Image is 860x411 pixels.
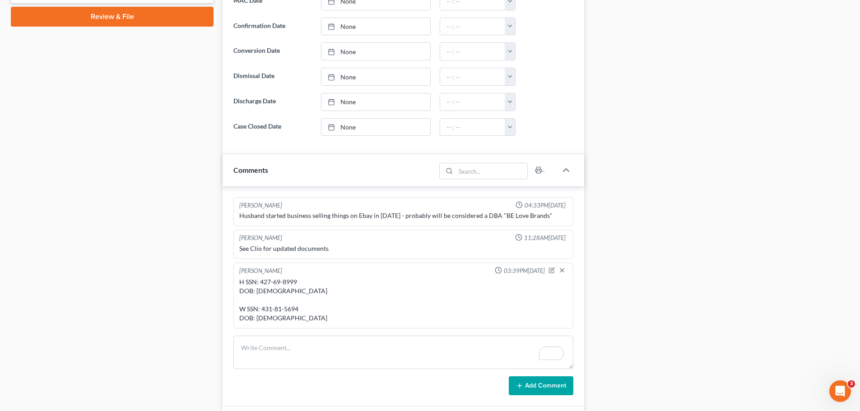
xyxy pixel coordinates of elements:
a: None [321,68,430,85]
div: [PERSON_NAME] [239,234,282,242]
label: Dismissal Date [229,68,316,86]
a: None [321,18,430,35]
button: Add Comment [509,376,573,395]
label: Conversion Date [229,42,316,60]
input: -- : -- [440,119,505,136]
a: None [321,119,430,136]
iframe: Intercom live chat [829,380,851,402]
span: 11:28AM[DATE] [524,234,566,242]
div: [PERSON_NAME] [239,201,282,210]
span: 3 [848,380,855,388]
a: None [321,93,430,111]
input: -- : -- [440,43,505,60]
span: Comments [233,166,268,174]
a: None [321,43,430,60]
span: 03:39PM[DATE] [504,267,545,275]
div: See Clio for updated documents [239,244,567,253]
span: 04:33PM[DATE] [525,201,566,210]
input: Search... [456,163,528,179]
label: Confirmation Date [229,18,316,36]
label: Case Closed Date [229,118,316,136]
div: H SSN: 427-69-8999 DOB: [DEMOGRAPHIC_DATA] W SSN: 431-81-5694 DOB: [DEMOGRAPHIC_DATA] [239,277,567,323]
div: [PERSON_NAME] [239,267,282,276]
input: -- : -- [440,93,505,111]
input: -- : -- [440,18,505,35]
input: -- : -- [440,68,505,85]
a: Review & File [11,7,214,27]
textarea: To enrich screen reader interactions, please activate Accessibility in Grammarly extension settings [233,336,573,369]
div: Husband started business selling things on Ebay in [DATE] - probably will be considered a DBA "BE... [239,211,567,220]
label: Discharge Date [229,93,316,111]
